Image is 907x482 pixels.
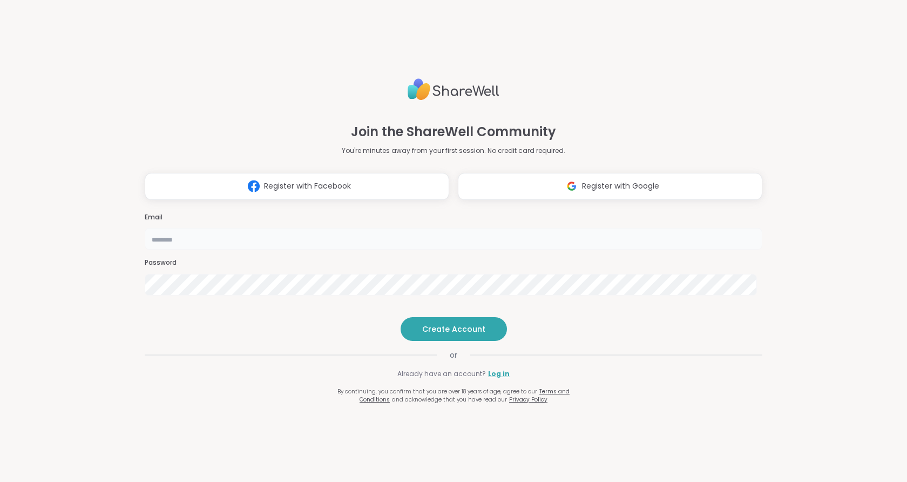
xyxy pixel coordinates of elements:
[509,396,547,404] a: Privacy Policy
[145,258,762,267] h3: Password
[561,176,582,196] img: ShareWell Logomark
[360,387,570,404] a: Terms and Conditions
[437,350,470,360] span: or
[337,387,537,396] span: By continuing, you confirm that you are over 18 years of age, agree to our
[422,324,485,334] span: Create Account
[582,180,659,192] span: Register with Google
[145,173,449,200] button: Register with Facebook
[145,213,762,222] h3: Email
[488,369,510,379] a: Log in
[342,146,565,156] p: You're minutes away from your first session. No credit card required.
[397,369,486,379] span: Already have an account?
[408,74,499,105] img: ShareWell Logo
[243,176,264,196] img: ShareWell Logomark
[392,396,507,404] span: and acknowledge that you have read our
[401,317,507,341] button: Create Account
[458,173,762,200] button: Register with Google
[264,180,351,192] span: Register with Facebook
[351,122,556,142] h1: Join the ShareWell Community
